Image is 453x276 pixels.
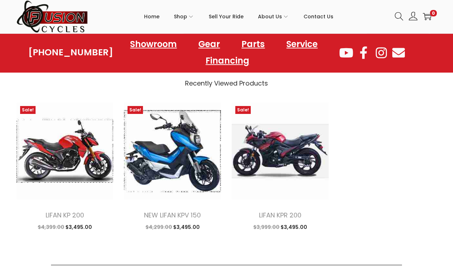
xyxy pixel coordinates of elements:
a: Contact Us [304,0,333,33]
a: Gear [191,36,227,52]
a: LIFAN KP 200 [46,211,84,220]
span: $ [173,224,176,231]
nav: Menu [113,36,338,69]
h2: Recently Viewed Products [17,69,437,97]
span: About Us [258,8,282,26]
span: 4,299.00 [145,224,172,231]
a: NEW LIFAN KPV 150 [144,211,201,220]
span: 3,495.00 [173,224,200,231]
span: Sell Your Ride [209,8,244,26]
a: Sell Your Ride [209,0,244,33]
span: $ [281,224,284,231]
span: 3,999.00 [253,224,279,231]
a: LIFAN KPR 200 [259,211,301,220]
span: $ [38,224,41,231]
a: Parts [234,36,272,52]
span: $ [145,224,149,231]
a: Service [279,36,325,52]
span: 3,495.00 [281,224,307,231]
span: Shop [174,8,187,26]
a: Financing [198,52,256,69]
a: [PHONE_NUMBER] [28,47,113,57]
span: $ [65,224,69,231]
span: 3,495.00 [65,224,92,231]
span: Home [144,8,160,26]
a: Showroom [123,36,184,52]
span: 4,399.00 [38,224,64,231]
a: Shop [174,0,194,33]
a: Home [144,0,160,33]
span: Contact Us [304,8,333,26]
a: 0 [423,12,431,21]
a: About Us [258,0,289,33]
span: $ [253,224,256,231]
nav: Primary navigation [88,0,389,33]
